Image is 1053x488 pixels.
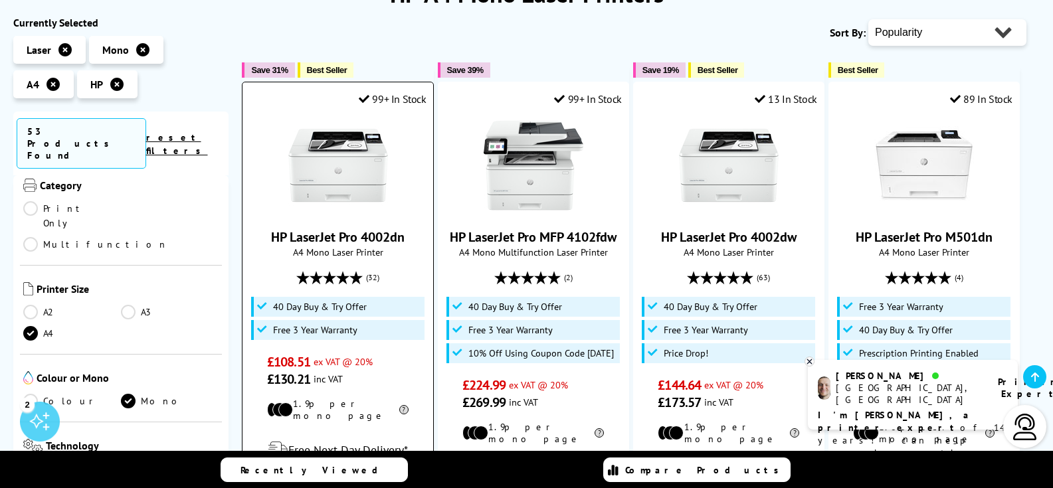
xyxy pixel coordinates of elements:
span: Prescription Printing Enabled [859,348,979,359]
span: A4 [27,78,39,91]
span: Recently Viewed [240,464,391,476]
a: Multifunction [23,237,168,252]
span: A4 Mono Laser Printer [640,246,817,258]
span: (63) [757,265,770,290]
button: Save 19% [633,62,686,78]
div: 13 In Stock [755,92,817,106]
img: Colour or Mono [23,371,33,384]
span: ex VAT @ 20% [314,355,373,368]
span: Printer Size [37,282,219,298]
span: inc VAT [314,372,343,385]
span: Best Seller [698,65,738,75]
span: 53 Products Found [17,118,146,169]
span: A4 Mono Laser Printer [249,246,426,258]
button: Save 39% [438,62,490,78]
img: HP LaserJet Pro 4002dw [679,116,779,215]
div: 99+ In Stock [554,92,622,106]
img: ashley-livechat.png [818,376,830,400]
img: HP LaserJet Pro MFP 4102fdw [484,116,583,215]
img: Category [23,179,37,192]
a: Colour [23,394,121,408]
a: HP LaserJet Pro 4002dw [661,228,797,246]
span: inc VAT [509,396,538,408]
p: of 14 years! I can help you choose the right product [818,409,1008,472]
span: 40 Day Buy & Try Offer [664,301,757,312]
button: Best Seller [298,62,354,78]
span: (2) [564,265,573,290]
span: Best Seller [307,65,347,75]
div: [GEOGRAPHIC_DATA], [GEOGRAPHIC_DATA] [836,382,981,406]
div: [PERSON_NAME] [836,370,981,382]
a: HP LaserJet Pro 4002dn [271,228,405,246]
a: Recently Viewed [221,457,408,482]
a: A3 [121,305,219,319]
span: Save 19% [642,65,679,75]
a: reset filters [146,131,208,157]
span: HP [90,78,103,91]
img: Technology [23,439,43,454]
span: £108.51 [267,353,310,370]
a: A2 [23,305,121,319]
a: HP LaserJet Pro 4002dn [288,204,388,218]
span: Category [40,179,219,195]
span: Price Drop! [664,348,708,359]
span: 40 Day Buy & Try Offer [859,325,953,335]
span: 10% Off Using Coupon Code [DATE] [468,348,614,359]
a: Print Only [23,201,121,230]
span: £269.99 [462,394,506,411]
button: Save 31% [242,62,294,78]
span: inc VAT [704,396,733,408]
li: 1.9p per mono page [267,398,409,422]
span: Free 3 Year Warranty [273,325,357,335]
a: HP LaserJet Pro M501dn [874,204,974,218]
span: Best Seller [838,65,878,75]
li: 1.9p per mono page [462,421,604,445]
span: A4 Mono Multifunction Laser Printer [445,246,622,258]
span: Save 39% [447,65,484,75]
span: Mono [102,43,129,56]
a: Compare Products [603,457,791,482]
a: HP LaserJet Pro 4002dw [679,204,779,218]
span: Laser [27,43,51,56]
span: Free 3 Year Warranty [664,325,748,335]
a: HP LaserJet Pro M501dn [856,228,993,246]
span: £144.64 [658,376,701,394]
img: Printer Size [23,282,33,295]
div: Currently Selected [13,16,229,29]
img: user-headset-light.svg [1012,414,1038,440]
span: Save 31% [251,65,288,75]
span: Technology [46,439,219,457]
span: Sort By: [830,26,866,39]
span: £130.21 [267,370,310,388]
b: I'm [PERSON_NAME], a printer expert [818,409,973,434]
img: HP LaserJet Pro 4002dn [288,116,388,215]
span: Compare Products [625,464,786,476]
button: Best Seller [688,62,745,78]
span: (4) [955,265,963,290]
span: £173.57 [658,394,701,411]
a: Mono [121,394,219,408]
img: HP LaserJet Pro M501dn [874,116,974,215]
span: £224.99 [462,376,506,394]
div: modal_delivery [249,432,426,469]
div: 2 [20,397,35,412]
div: 89 In Stock [950,92,1012,106]
span: 40 Day Buy & Try Offer [468,301,562,312]
button: Best Seller [828,62,885,78]
span: Colour or Mono [37,371,219,387]
span: 40 Day Buy & Try Offer [273,301,367,312]
span: ex VAT @ 20% [704,378,763,391]
span: ex VAT @ 20% [509,378,568,391]
span: (32) [366,265,379,290]
span: Free 3 Year Warranty [468,325,553,335]
a: HP LaserJet Pro MFP 4102fdw [484,204,583,218]
span: Free 3 Year Warranty [859,301,943,312]
a: HP LaserJet Pro MFP 4102fdw [450,228,617,246]
span: A4 Mono Laser Printer [836,246,1012,258]
div: 99+ In Stock [359,92,427,106]
li: 1.9p per mono page [658,421,799,445]
a: A4 [23,326,121,341]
